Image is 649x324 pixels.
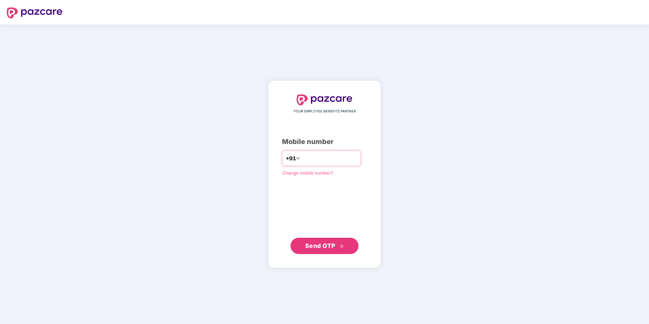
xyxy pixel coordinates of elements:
[305,242,335,249] span: Send OTP
[296,156,300,160] span: down
[294,109,356,114] span: YOUR EMPLOYEE BENEFITS PARTNER
[282,170,333,176] a: Change mobile number?
[291,238,358,254] button: Send OTPdouble-right
[297,94,352,105] img: logo
[282,137,367,147] div: Mobile number
[7,7,63,18] img: logo
[340,244,344,249] span: double-right
[286,154,296,163] span: +91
